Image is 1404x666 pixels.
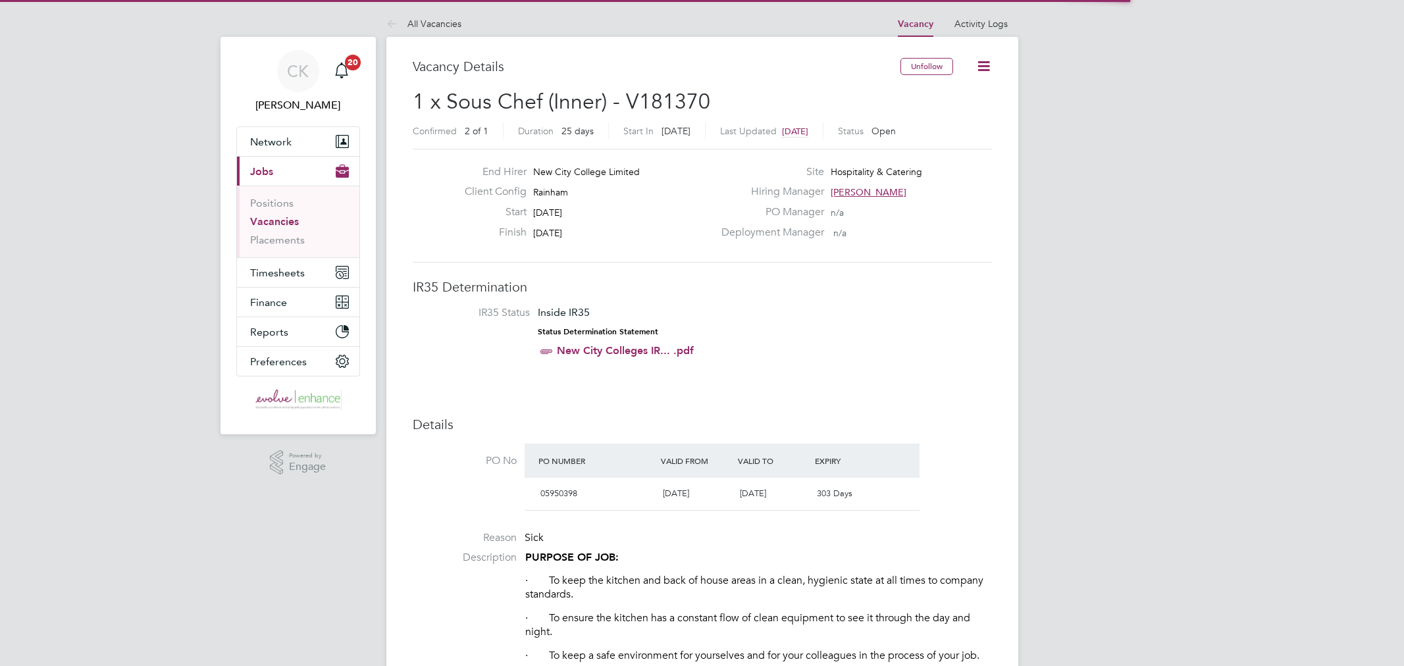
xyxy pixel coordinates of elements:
button: Reports [237,317,359,346]
div: Valid To [735,449,812,473]
label: PO No [413,454,517,468]
h3: Details [413,416,992,433]
label: Site [714,165,824,179]
p: · To ensure the kitchen has a constant flow of clean equipment to see it through the day and night. [525,611,992,639]
a: Vacancy [898,18,933,30]
div: PO Number [535,449,658,473]
a: Positions [250,197,294,209]
span: Sick [525,531,544,544]
span: [PERSON_NAME] [831,186,906,198]
span: 2 of 1 [465,125,488,137]
span: n/a [833,227,846,239]
label: Finish [454,226,527,240]
button: Jobs [237,157,359,186]
label: Start In [623,125,654,137]
span: Engage [289,461,326,473]
span: 20 [345,55,361,70]
label: IR35 Status [426,306,530,320]
span: Jobs [250,165,273,178]
span: [DATE] [740,488,766,499]
button: Network [237,127,359,156]
label: Client Config [454,185,527,199]
span: CK [287,63,309,80]
span: Reports [250,326,288,338]
h3: Vacancy Details [413,58,900,75]
span: Timesheets [250,267,305,279]
label: Duration [518,125,554,137]
span: 25 days [561,125,594,137]
nav: Main navigation [221,37,376,434]
a: CK[PERSON_NAME] [236,50,360,113]
span: Preferences [250,355,307,368]
p: · To keep a safe environment for yourselves and for your colleagues in the process of your job. [525,649,992,663]
strong: PURPOSE OF JOB: [525,551,619,563]
label: Hiring Manager [714,185,824,199]
span: New City College Limited [533,166,640,178]
a: Vacancies [250,215,299,228]
span: Rainham [533,186,568,198]
label: Reason [413,531,517,545]
span: [DATE] [662,125,690,137]
strong: Status Determination Statement [538,327,658,336]
div: Valid From [658,449,735,473]
label: End Hirer [454,165,527,179]
label: Description [413,551,517,565]
a: All Vacancies [386,18,461,30]
p: · To keep the kitchen and back of house areas in a clean, hygienic state at all times to company ... [525,574,992,602]
label: Deployment Manager [714,226,824,240]
span: n/a [831,207,844,218]
span: Open [871,125,896,137]
label: Start [454,205,527,219]
span: [DATE] [663,488,689,499]
span: Network [250,136,292,148]
button: Timesheets [237,258,359,287]
a: Placements [250,234,305,246]
div: Expiry [812,449,889,473]
button: Finance [237,288,359,317]
a: Go to home page [236,390,360,411]
span: Inside IR35 [538,306,590,319]
span: Finance [250,296,287,309]
label: Status [838,125,864,137]
img: evolvehospitality-logo-retina.png [254,390,342,411]
label: Confirmed [413,125,457,137]
span: 1 x Sous Chef (Inner) - V181370 [413,89,710,115]
a: Activity Logs [954,18,1008,30]
h3: IR35 Determination [413,278,992,295]
label: Last Updated [720,125,777,137]
a: 20 [328,50,355,92]
button: Unfollow [900,58,953,75]
div: Jobs [237,186,359,257]
span: Powered by [289,450,326,461]
a: Powered byEngage [270,450,326,475]
label: PO Manager [714,205,824,219]
span: [DATE] [533,227,562,239]
span: [DATE] [533,207,562,218]
button: Preferences [237,347,359,376]
span: Hospitality & Catering [831,166,922,178]
span: 303 Days [817,488,852,499]
a: New City Colleges IR... .pdf [557,344,694,357]
span: Cheri Kenyon [236,97,360,113]
span: [DATE] [782,126,808,137]
span: 05950398 [540,488,577,499]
